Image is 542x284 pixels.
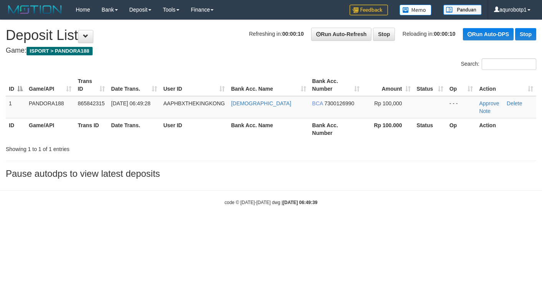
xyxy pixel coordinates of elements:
[463,28,514,40] a: Run Auto-DPS
[507,100,522,106] a: Delete
[160,118,228,140] th: User ID
[6,142,220,153] div: Showing 1 to 1 of 1 entries
[476,118,536,140] th: Action
[446,74,476,96] th: Op: activate to sort column ascending
[6,118,26,140] th: ID
[461,58,536,70] label: Search:
[414,74,446,96] th: Status: activate to sort column ascending
[311,28,371,41] a: Run Auto-Refresh
[75,118,108,140] th: Trans ID
[26,118,75,140] th: Game/API
[26,74,75,96] th: Game/API: activate to sort column ascending
[111,100,150,106] span: [DATE] 06:49:28
[6,28,536,43] h1: Deposit List
[363,118,414,140] th: Rp 100.000
[476,74,536,96] th: Action: activate to sort column ascending
[78,100,104,106] span: 865842315
[446,118,476,140] th: Op
[373,28,395,41] a: Stop
[160,74,228,96] th: User ID: activate to sort column ascending
[434,31,456,37] strong: 00:00:10
[414,118,446,140] th: Status
[249,31,303,37] span: Refreshing in:
[6,47,536,55] h4: Game:
[443,5,482,15] img: panduan.png
[225,200,318,205] small: code © [DATE]-[DATE] dwg |
[75,74,108,96] th: Trans ID: activate to sort column ascending
[350,5,388,15] img: Feedback.jpg
[399,5,432,15] img: Button%20Memo.svg
[282,31,304,37] strong: 00:00:10
[228,74,309,96] th: Bank Acc. Name: activate to sort column ascending
[479,100,499,106] a: Approve
[6,4,64,15] img: MOTION_logo.png
[6,74,26,96] th: ID: activate to sort column descending
[446,96,476,118] td: - - -
[363,74,414,96] th: Amount: activate to sort column ascending
[26,96,75,118] td: PANDORA188
[312,100,323,106] span: BCA
[309,74,363,96] th: Bank Acc. Number: activate to sort column ascending
[231,100,291,106] a: [DEMOGRAPHIC_DATA]
[482,58,536,70] input: Search:
[283,200,317,205] strong: [DATE] 06:49:39
[108,118,160,140] th: Date Trans.
[6,96,26,118] td: 1
[163,100,225,106] span: AAPHBXTHEKINGKONG
[228,118,309,140] th: Bank Acc. Name
[374,100,402,106] span: Rp 100,000
[515,28,536,40] a: Stop
[479,108,491,114] a: Note
[325,100,355,106] span: Copy 7300126990 to clipboard
[108,74,160,96] th: Date Trans.: activate to sort column ascending
[27,47,93,55] span: ISPORT > PANDORA188
[403,31,456,37] span: Reloading in:
[6,169,536,179] h3: Pause autodps to view latest deposits
[309,118,363,140] th: Bank Acc. Number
